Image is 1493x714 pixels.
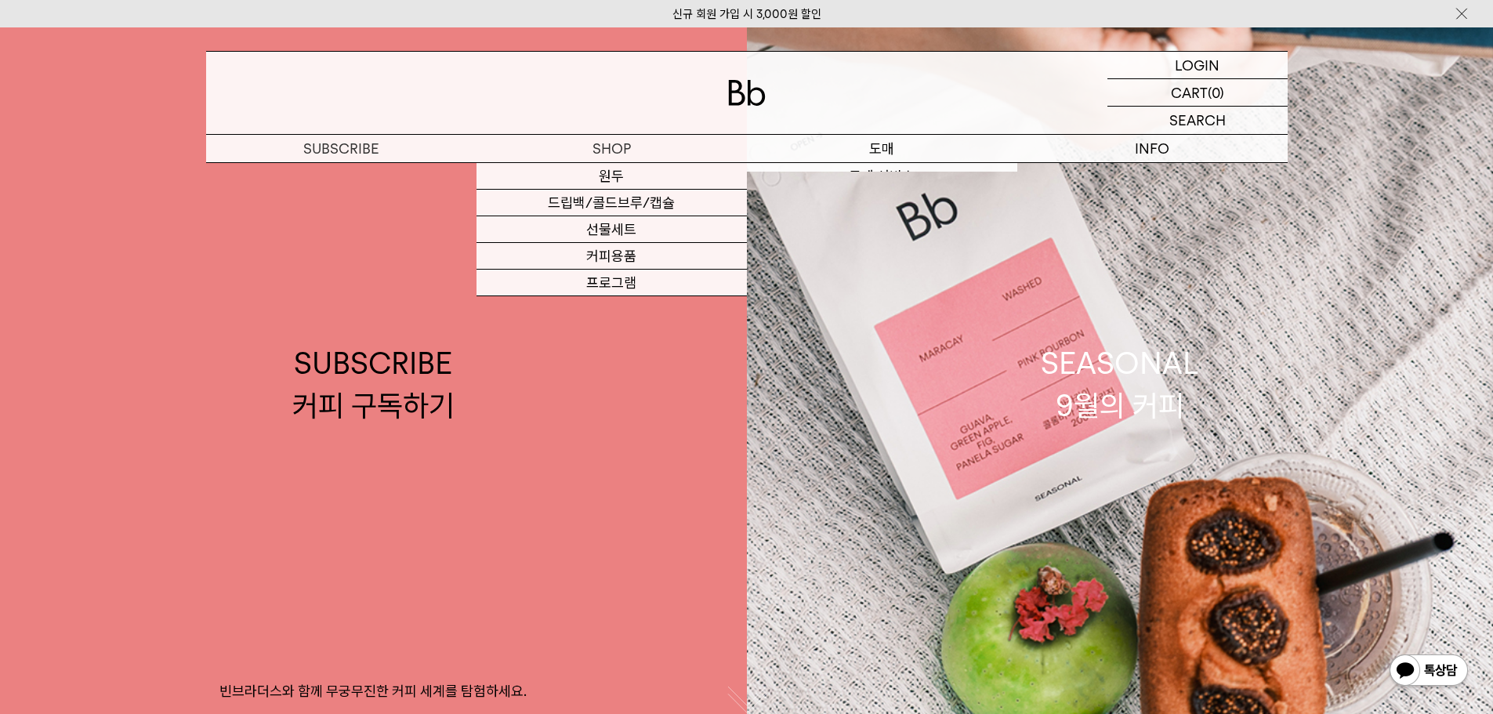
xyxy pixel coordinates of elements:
[1107,79,1288,107] a: CART (0)
[477,270,747,296] a: 프로그램
[292,343,455,426] div: SUBSCRIBE 커피 구독하기
[477,163,747,190] a: 원두
[1208,79,1224,106] p: (0)
[1041,343,1199,426] div: SEASONAL 9월의 커피
[477,243,747,270] a: 커피용품
[1171,79,1208,106] p: CART
[1388,653,1469,690] img: 카카오톡 채널 1:1 채팅 버튼
[1169,107,1226,134] p: SEARCH
[747,135,1017,162] p: 도매
[477,216,747,243] a: 선물세트
[1017,135,1288,162] p: INFO
[672,7,821,21] a: 신규 회원 가입 시 3,000원 할인
[206,135,477,162] a: SUBSCRIBE
[728,80,766,106] img: 로고
[477,135,747,162] a: SHOP
[1175,52,1219,78] p: LOGIN
[747,163,1017,190] a: 도매 서비스
[477,190,747,216] a: 드립백/콜드브루/캡슐
[1107,52,1288,79] a: LOGIN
